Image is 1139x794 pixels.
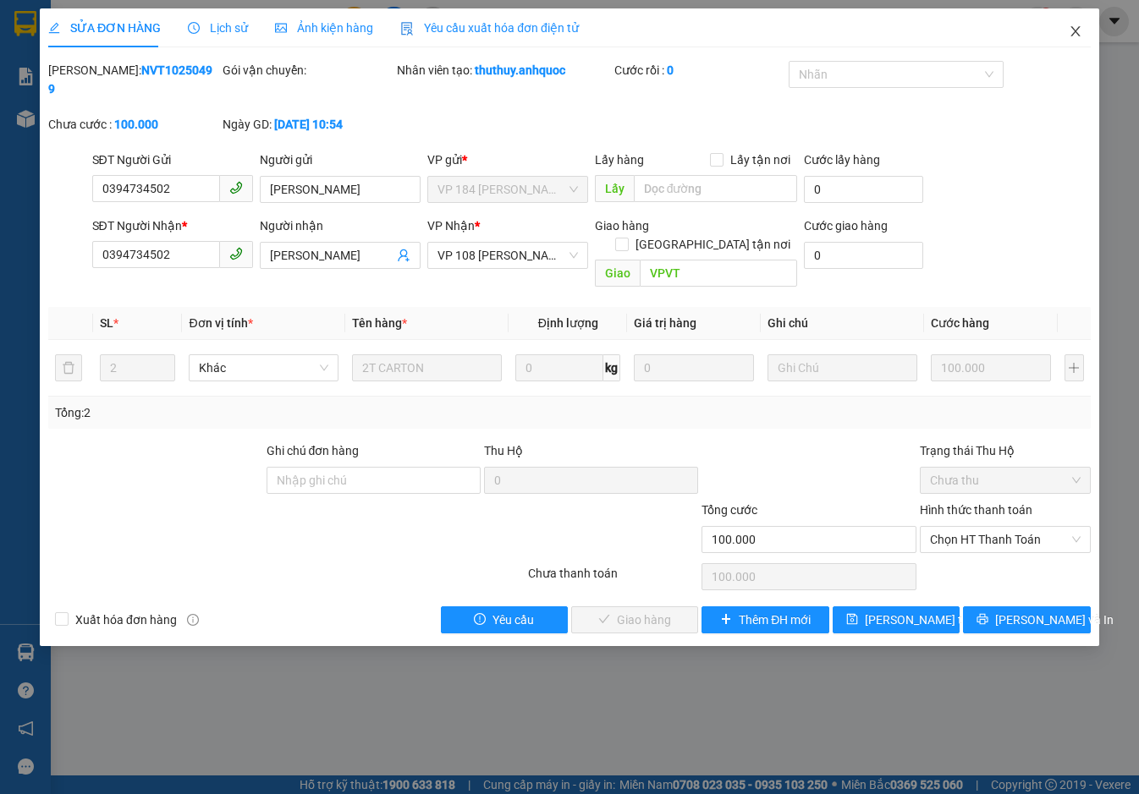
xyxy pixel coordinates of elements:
[629,235,797,254] span: [GEOGRAPHIC_DATA] tận nơi
[48,61,219,98] div: [PERSON_NAME]:
[437,243,578,268] span: VP 108 Lê Hồng Phong - Vũng Tàu
[187,614,199,626] span: info-circle
[188,22,200,34] span: clock-circle
[260,151,421,169] div: Người gửi
[739,611,811,629] span: Thêm ĐH mới
[603,354,620,381] span: kg
[595,219,649,233] span: Giao hàng
[768,354,917,381] input: Ghi Chú
[865,611,1000,629] span: [PERSON_NAME] thay đổi
[1052,8,1099,56] button: Close
[275,21,373,35] span: Ảnh kiện hàng
[475,63,565,77] b: thuthuy.anhquoc
[614,61,785,79] div: Cước rồi :
[833,606,960,633] button: save[PERSON_NAME] thay đổi
[634,316,696,330] span: Giá trị hàng
[427,219,475,233] span: VP Nhận
[352,316,407,330] span: Tên hàng
[804,176,923,203] input: Cước lấy hàng
[667,63,674,77] b: 0
[114,118,158,131] b: 100.000
[931,316,989,330] span: Cước hàng
[804,153,880,167] label: Cước lấy hàng
[48,22,60,34] span: edit
[69,611,184,629] span: Xuất hóa đơn hàng
[400,21,579,35] span: Yêu cầu xuất hóa đơn điện tử
[804,219,888,233] label: Cước giao hàng
[397,61,611,79] div: Nhân viên tạo:
[199,355,328,381] span: Khác
[427,151,588,169] div: VP gửi
[275,22,287,34] span: picture
[474,613,486,627] span: exclamation-circle
[55,403,441,422] div: Tổng: 2
[702,503,757,517] span: Tổng cước
[267,467,481,494] input: Ghi chú đơn hàng
[595,260,640,287] span: Giao
[100,316,113,330] span: SL
[229,247,243,260] span: phone
[267,444,360,457] label: Ghi chú đơn hàng
[634,175,798,202] input: Dọc đường
[977,613,988,627] span: printer
[260,216,421,235] div: Người nhận
[995,611,1114,629] span: [PERSON_NAME] và In
[920,441,1091,460] div: Trạng thái Thu Hộ
[484,444,523,457] span: Thu Hộ
[189,316,252,330] span: Đơn vị tính
[441,606,568,633] button: exclamation-circleYêu cầu
[761,307,924,340] th: Ghi chú
[92,151,253,169] div: SĐT Người Gửi
[595,153,644,167] span: Lấy hàng
[1069,25,1082,38] span: close
[930,527,1081,552] span: Chọn HT Thanh Toán
[1065,354,1084,381] button: plus
[720,613,732,627] span: plus
[724,151,797,169] span: Lấy tận nơi
[223,115,393,134] div: Ngày GD:
[538,316,598,330] span: Định lượng
[55,354,82,381] button: delete
[397,249,410,262] span: user-add
[595,175,634,202] span: Lấy
[846,613,858,627] span: save
[571,606,698,633] button: checkGiao hàng
[492,611,534,629] span: Yêu cầu
[223,61,393,79] div: Gói vận chuyển:
[920,503,1032,517] label: Hình thức thanh toán
[634,354,754,381] input: 0
[274,118,343,131] b: [DATE] 10:54
[963,606,1090,633] button: printer[PERSON_NAME] và In
[188,21,248,35] span: Lịch sử
[931,354,1051,381] input: 0
[352,354,502,381] input: VD: Bàn, Ghế
[400,22,414,36] img: icon
[229,181,243,194] span: phone
[702,606,828,633] button: plusThêm ĐH mới
[930,468,1081,493] span: Chưa thu
[48,21,161,35] span: SỬA ĐƠN HÀNG
[526,564,701,594] div: Chưa thanh toán
[48,115,219,134] div: Chưa cước :
[92,216,253,235] div: SĐT Người Nhận
[437,177,578,202] span: VP 184 Nguyễn Văn Trỗi - HCM
[640,260,798,287] input: Dọc đường
[804,242,923,269] input: Cước giao hàng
